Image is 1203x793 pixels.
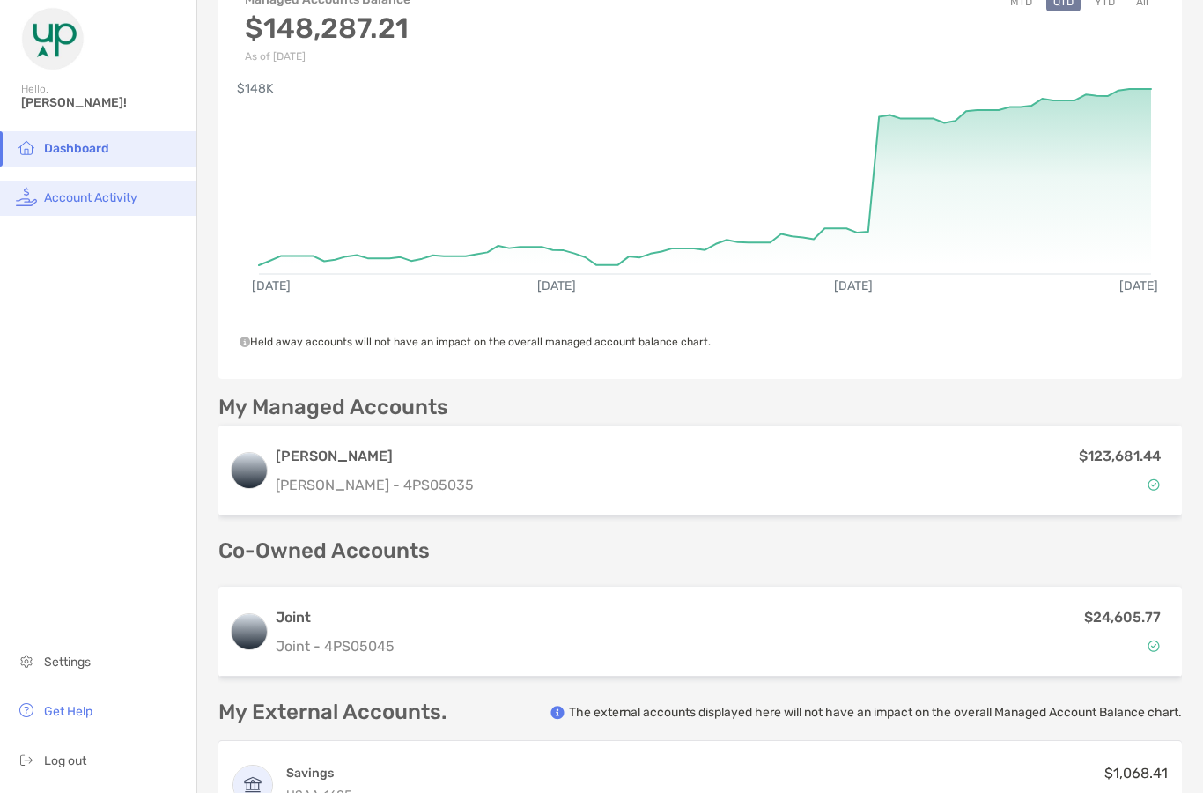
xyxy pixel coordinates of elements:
p: [PERSON_NAME] - 4PS05035 [276,474,474,496]
h4: Savings [286,765,351,782]
img: settings icon [16,650,37,671]
text: [DATE] [1119,278,1158,293]
span: Log out [44,753,86,768]
img: Account Status icon [1148,640,1160,652]
p: $24,605.77 [1084,606,1161,628]
p: My Managed Accounts [218,396,448,419]
img: logo account [232,453,267,488]
h3: Joint [276,607,395,628]
span: $1,068.41 [1104,765,1168,782]
img: activity icon [16,186,37,207]
text: [DATE] [834,278,873,293]
span: [PERSON_NAME]! [21,95,186,110]
p: Joint - 4PS05045 [276,635,395,657]
text: [DATE] [537,278,576,293]
p: My External Accounts. [218,701,447,723]
p: $123,681.44 [1079,445,1161,467]
p: Co-Owned Accounts [218,540,1182,562]
img: household icon [16,137,37,158]
span: Held away accounts will not have an impact on the overall managed account balance chart. [240,336,711,348]
span: Get Help [44,704,92,719]
p: As of [DATE] [245,50,410,63]
img: logout icon [16,749,37,770]
text: [DATE] [252,278,291,293]
h3: [PERSON_NAME] [276,446,474,467]
span: Account Activity [44,190,137,205]
h3: $148,287.21 [245,11,410,45]
img: Account Status icon [1148,478,1160,491]
img: logo account [232,614,267,649]
text: $148K [237,81,274,96]
span: Dashboard [44,141,109,156]
img: Zoe Logo [21,7,85,70]
img: get-help icon [16,700,37,721]
p: The external accounts displayed here will not have an impact on the overall Managed Account Balan... [569,704,1182,721]
span: Settings [44,655,91,670]
img: info [550,706,565,720]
